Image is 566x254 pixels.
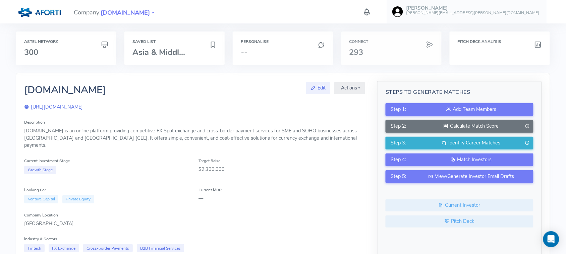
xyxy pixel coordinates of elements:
div: Calculate Match Score [414,123,528,130]
h5: [PERSON_NAME] [406,5,540,11]
h6: Personalise [241,40,325,44]
h2: [DOMAIN_NAME] [24,84,106,96]
div: Match Investors [414,156,528,164]
label: Industry & Sectors [24,236,57,242]
label: Current Investment Stage [24,158,70,164]
div: View/Generate Investor Email Drafts [414,173,528,180]
button: Step 3:Identify Career Matches [386,137,533,149]
label: Target Raise [199,158,221,164]
span: Company: [74,6,156,18]
h6: Astel Network [24,40,108,44]
h6: [PERSON_NAME][EMAIL_ADDRESS][PERSON_NAME][DOMAIN_NAME] [406,11,540,15]
label: Company Location [24,212,58,218]
h5: Steps to Generate Matches [386,89,533,96]
span: Private Equity [62,195,94,203]
button: Actions [334,82,365,94]
div: Add Team Members [414,106,528,113]
span: Cross-border Payments [83,244,133,252]
label: Description [24,119,45,125]
i: Generate only when Match Score is completed [525,139,530,147]
span: Step 1: [391,106,406,113]
a: [DOMAIN_NAME] [101,8,150,16]
label: Current MRR [199,187,222,193]
span: Growth Stage [24,166,56,174]
h6: Saved List [132,40,217,44]
h6: Connect [349,40,434,44]
button: Step 5:View/Generate Investor Email Drafts [386,170,533,183]
div: — [199,195,365,202]
a: Current Investor [386,199,533,211]
span: Step 4: [391,156,406,164]
span: Asia & Middl... [132,47,185,58]
button: Step 2:Calculate Match Score [386,120,533,133]
div: $2,300,000 [199,166,365,173]
button: Step 1:Add Team Members [386,103,533,116]
label: Looking For [24,187,46,193]
span: FX Exchange [49,244,79,252]
span: -- [241,47,247,58]
a: Pitch Deck [386,215,533,228]
span: Identify Career Matches [449,139,501,146]
span: Step 5: [391,173,406,180]
span: [DOMAIN_NAME] [101,8,150,17]
span: Step 2: [391,123,406,130]
a: Edit [306,82,331,94]
img: user-image [392,6,403,17]
span: Fintech [24,244,45,252]
span: 293 [349,47,363,58]
div: [DOMAIN_NAME] is an online platform providing competitive FX Spot exchange and cross-border payme... [24,127,365,149]
span: B2B Financial Services [137,244,184,252]
span: Step 3: [391,139,406,147]
span: 300 [24,47,38,58]
div: [GEOGRAPHIC_DATA] [24,220,365,228]
span: Venture Capital [24,195,58,203]
button: Step 4:Match Investors [386,153,533,166]
div: Open Intercom Messenger [543,231,559,247]
h6: Pitch Deck Analysis [458,40,542,44]
i: Generate only when Team is added. [525,123,530,130]
a: [URL][DOMAIN_NAME] [24,104,83,110]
